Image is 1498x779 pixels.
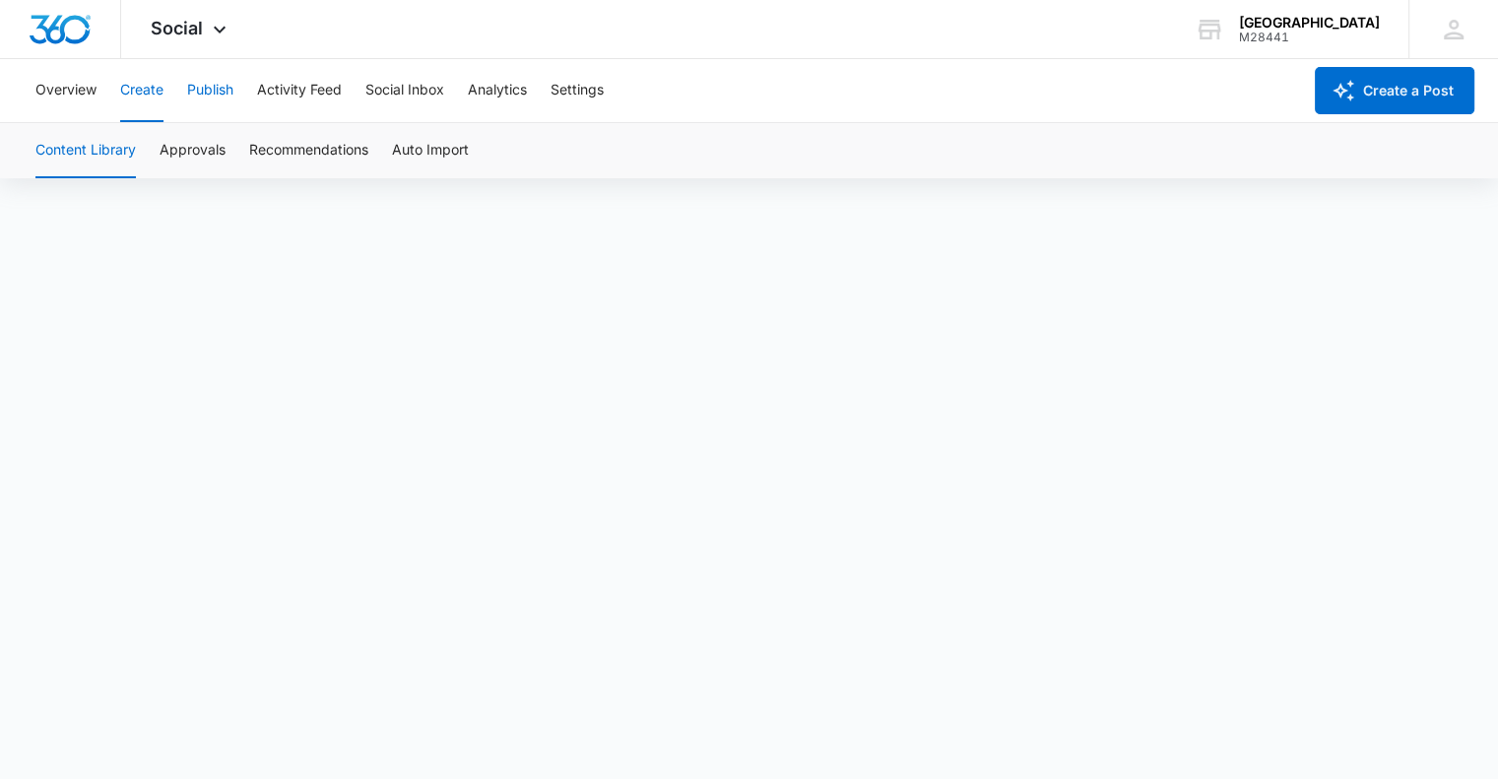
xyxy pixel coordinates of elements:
button: Publish [187,59,233,122]
button: Create a Post [1315,67,1474,114]
button: Settings [551,59,604,122]
button: Social Inbox [365,59,444,122]
button: Create [120,59,163,122]
button: Auto Import [392,123,469,178]
div: account id [1239,31,1380,44]
button: Content Library [35,123,136,178]
button: Recommendations [249,123,368,178]
span: Social [151,18,203,38]
button: Overview [35,59,97,122]
button: Approvals [160,123,226,178]
button: Activity Feed [257,59,342,122]
div: account name [1239,15,1380,31]
button: Analytics [468,59,527,122]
